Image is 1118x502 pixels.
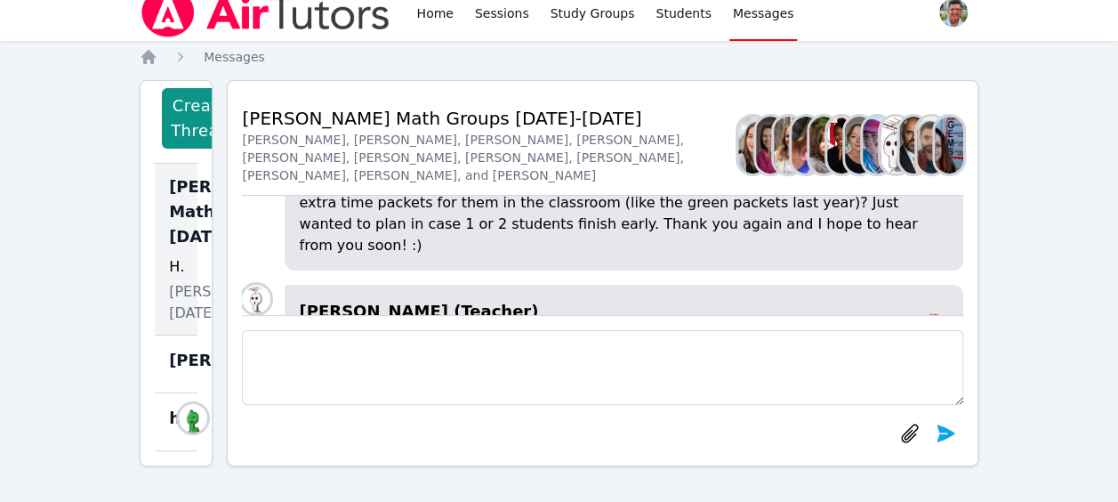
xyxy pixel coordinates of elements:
h4: [PERSON_NAME] (Teacher) [299,299,927,324]
div: [PERSON_NAME]/[PERSON_NAME]Joyce Law [155,336,197,393]
div: hiMIA SERRATO [155,393,197,451]
span: hi [169,406,186,431]
span: Messages [733,4,794,22]
div: Hi All, I just placed our week #1 exit slip scores/work up. Please take a look at the pacing [URL... [169,256,183,278]
div: [PERSON_NAME] Math Groups [DATE]-[DATE]Sarah BenzingerRebecca MillerSandra DavisAlexis AsiamaDian... [155,164,197,336]
img: Bernard Estephan [899,117,928,174]
span: [PERSON_NAME] Math Groups [DATE]-[DATE] [169,174,318,249]
img: Diaa Walweel [917,117,945,174]
img: Michelle Dalton [845,117,873,174]
img: Alexis Asiama [792,117,820,174]
img: Joyce Law [242,285,270,313]
img: Joyce Law [881,117,909,174]
img: Rebecca Miller [756,117,784,174]
h2: [PERSON_NAME] Math Groups [DATE]-[DATE] [242,106,737,131]
img: Johnicia Haynes [827,117,856,174]
span: Messages [204,50,265,64]
a: Messages [204,48,265,66]
nav: Breadcrumb [140,48,978,66]
p: Hi [PERSON_NAME], Thank you so much for the great lesson! The students are absolutely wonderful! ... [299,150,948,256]
span: [PERSON_NAME], [DATE] [169,281,292,324]
img: Sarah Benzinger [738,117,767,174]
img: Diana Carle [809,117,838,174]
div: [PERSON_NAME], [PERSON_NAME], [PERSON_NAME], [PERSON_NAME], [PERSON_NAME], [PERSON_NAME], [PERSON... [242,131,737,184]
img: Sandra Davis [774,117,802,174]
button: Create Thread [162,88,238,149]
img: Megan Nepshinsky [863,117,891,174]
span: [PERSON_NAME]/[PERSON_NAME] [169,348,472,373]
img: Leah Hoff [935,117,963,174]
img: MIA SERRATO [179,404,207,433]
